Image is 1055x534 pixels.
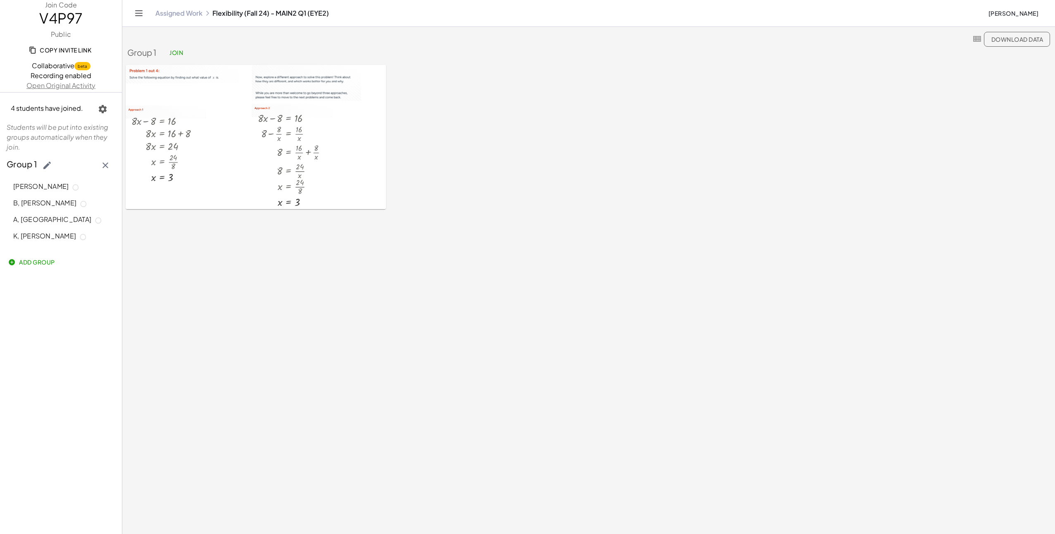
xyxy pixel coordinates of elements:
[169,49,183,56] span: Join
[78,63,87,69] div: beta
[13,198,76,207] span: B, [PERSON_NAME]
[10,258,55,266] span: Add Group
[24,43,98,57] button: Copy Invite Link
[7,155,57,175] span: Group 1
[11,104,83,112] span: 4 students have joined.
[13,182,69,191] span: [PERSON_NAME]
[155,9,202,17] a: Assigned Work
[984,32,1050,47] button: Download Data
[51,30,71,39] label: Public
[13,231,76,240] span: K, [PERSON_NAME]
[7,123,108,151] span: Students will be put into existing groups automatically when they join.
[3,255,62,269] button: Add Group
[132,7,145,20] button: Toggle navigation
[981,6,1045,21] button: [PERSON_NAME]
[988,10,1038,17] span: [PERSON_NAME]
[991,36,1043,43] span: Download Data
[31,46,91,54] span: Copy Invite Link
[970,32,984,46] button: Dense View
[13,215,91,224] span: A, [GEOGRAPHIC_DATA]
[127,47,156,58] h3: Group 1
[163,45,190,60] a: Join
